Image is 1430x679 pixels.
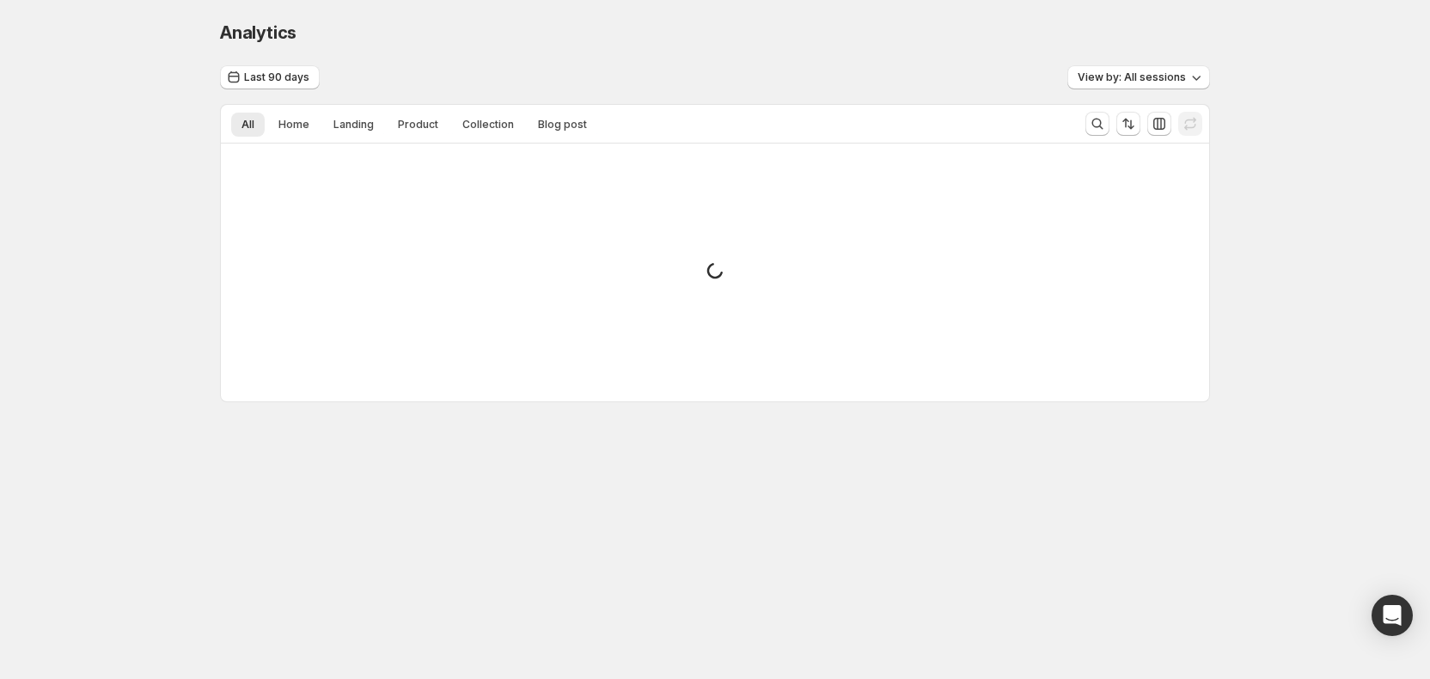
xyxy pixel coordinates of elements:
button: View by: All sessions [1067,65,1210,89]
span: All [241,118,254,132]
div: Open Intercom Messenger [1372,595,1413,636]
button: Sort the results [1116,112,1140,136]
button: Last 90 days [220,65,320,89]
span: Last 90 days [244,70,309,84]
span: Product [398,118,438,132]
button: Search and filter results [1085,112,1109,136]
span: Blog post [538,118,587,132]
span: View by: All sessions [1078,70,1186,84]
span: Analytics [220,22,296,43]
span: Landing [333,118,374,132]
span: Home [278,118,309,132]
span: Collection [462,118,514,132]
